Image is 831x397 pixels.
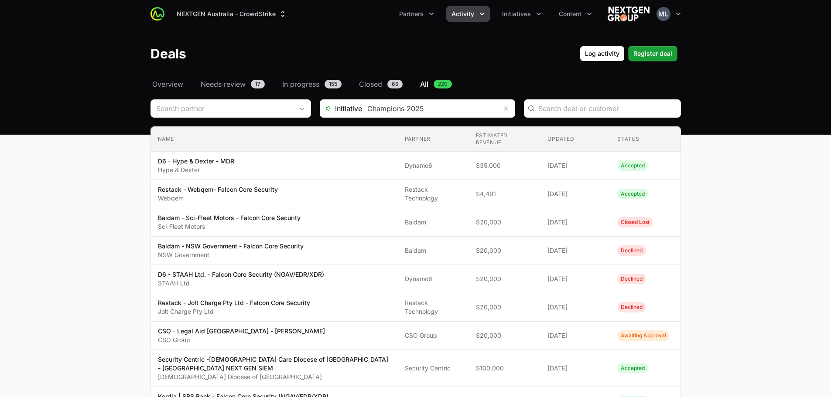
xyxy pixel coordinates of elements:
h1: Deals [150,46,186,61]
p: Webqem [158,194,278,203]
p: Baidam - NSW Government - Falcon Core Security [158,242,304,251]
th: Partner [398,127,469,152]
p: NSW Government [158,251,304,259]
div: Initiatives menu [497,6,547,22]
span: [DATE] [547,275,603,283]
button: Partners [394,6,439,22]
button: NEXTGEN Australia - CrowdStrike [171,6,292,22]
span: Restack Technology [405,299,462,316]
th: Estimated revenue [469,127,541,152]
span: Security Centric [405,364,462,373]
p: Restack - Webqem- Falcon Core Security [158,185,278,194]
span: Dynamo6 [405,161,462,170]
span: Initiatives [502,10,531,18]
th: Updated [540,127,610,152]
span: [DATE] [547,246,603,255]
p: Security Centric -[DEMOGRAPHIC_DATA] Care Diocese of [GEOGRAPHIC_DATA] - [GEOGRAPHIC_DATA] NEXT G... [158,355,391,373]
p: [DEMOGRAPHIC_DATA] Diocese of [GEOGRAPHIC_DATA] [158,373,391,381]
span: Dynamo6 [405,275,462,283]
span: All [420,79,428,89]
span: 17 [251,80,265,88]
p: Baidam - Sci-Fleet Motors - Falcon Core Security [158,214,301,222]
button: Activity [446,6,490,22]
p: Restack - Jolt Charge Pty Ltd - Falcon Core Security [158,299,310,307]
span: [DATE] [547,331,603,340]
span: Content [559,10,581,18]
p: CSO - Legal Aid [GEOGRAPHIC_DATA] - [PERSON_NAME] [158,327,325,336]
div: Content menu [554,6,597,22]
span: $35,000 [476,161,534,170]
p: Sci-Fleet Motors [158,222,301,231]
span: $20,000 [476,303,534,312]
button: Initiatives [497,6,547,22]
a: Overview [150,79,185,89]
p: CSO Group [158,336,325,344]
span: Overview [152,79,183,89]
input: Search partner [151,100,293,117]
th: Status [610,127,680,152]
div: Primary actions [580,46,677,61]
p: STAAH Ltd. [158,279,324,288]
div: Supplier switch menu [171,6,292,22]
div: Activity menu [446,6,490,22]
span: Activity [451,10,474,18]
span: Register deal [633,48,672,59]
span: Baidam [405,218,462,227]
span: Restack Technology [405,185,462,203]
img: ActivitySource [150,7,164,21]
nav: Deals navigation [150,79,681,89]
div: Main navigation [164,6,597,22]
span: $20,000 [476,275,534,283]
span: 65 [387,80,403,88]
button: Register deal [628,46,677,61]
img: NEXTGEN Australia [608,5,650,23]
input: Search deal or customer [538,103,675,114]
span: 155 [325,80,342,88]
button: Remove [497,100,515,117]
div: Partners menu [394,6,439,22]
button: Content [554,6,597,22]
span: Initiative [320,103,362,114]
span: Log activity [585,48,619,59]
th: Name [151,127,398,152]
a: All220 [418,79,454,89]
span: [DATE] [547,161,603,170]
span: Needs review [201,79,246,89]
p: Hype & Dexter [158,166,234,174]
span: In progress [282,79,319,89]
span: [DATE] [547,364,603,373]
div: Open [293,100,311,117]
span: Baidam [405,246,462,255]
span: [DATE] [547,218,603,227]
span: $4,491 [476,190,534,198]
span: [DATE] [547,190,603,198]
span: 220 [434,80,452,88]
p: D6 - Hype & Dexter - MDR [158,157,234,166]
img: Mustafa Larki [657,7,670,21]
span: $20,000 [476,331,534,340]
span: $20,000 [476,218,534,227]
a: Needs review17 [199,79,267,89]
span: Partners [399,10,424,18]
span: Closed [359,79,382,89]
a: In progress155 [280,79,343,89]
span: CSO Group [405,331,462,340]
a: Closed65 [357,79,404,89]
span: $100,000 [476,364,534,373]
input: Search initiatives [362,100,497,117]
span: [DATE] [547,303,603,312]
p: Jolt Charge Pty Ltd [158,307,310,316]
p: D6 - STAAH Ltd. - Falcon Core Security (NGAV/EDR/XDR) [158,270,324,279]
span: $20,000 [476,246,534,255]
button: Log activity [580,46,625,61]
